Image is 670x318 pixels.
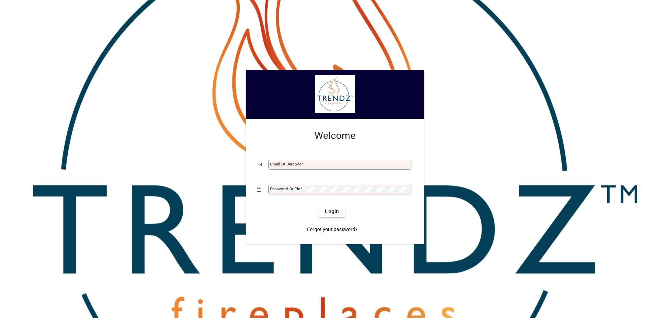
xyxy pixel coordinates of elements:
span: Login [325,208,339,215]
mat-label: Password or Pin [270,186,300,191]
span: Forgot your password? [307,226,358,233]
a: Forgot your password? [304,223,360,236]
button: Login [319,205,345,217]
mat-label: Email or Barcode [270,162,301,167]
h2: Welcome [257,130,413,142]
